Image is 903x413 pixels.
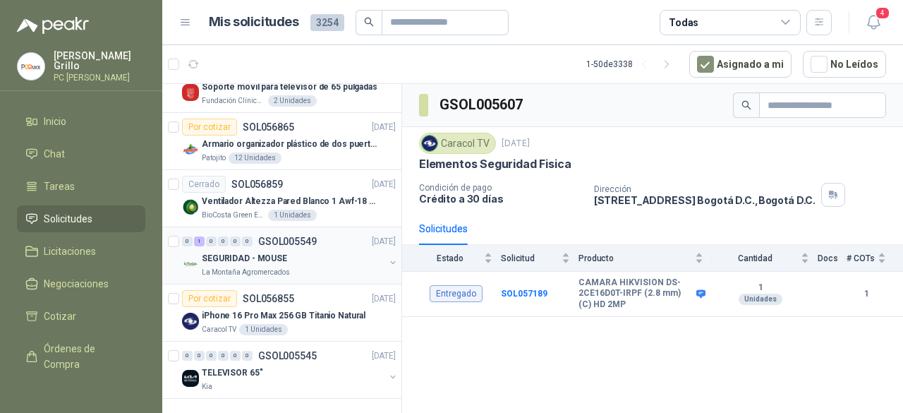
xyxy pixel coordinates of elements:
button: No Leídos [803,51,886,78]
span: # COTs [847,253,875,263]
p: SOL056865 [243,122,294,132]
a: Tareas [17,173,145,200]
a: Cotizar [17,303,145,330]
p: SEGURIDAD - MOUSE [202,252,287,265]
span: Órdenes de Compra [44,341,132,372]
span: Cantidad [712,253,798,263]
th: Cantidad [712,245,818,271]
th: # COTs [847,245,903,271]
img: Company Logo [182,370,199,387]
div: 1 - 50 de 3338 [586,53,678,76]
a: Negociaciones [17,270,145,297]
p: Dirección [594,184,816,194]
p: Kia [202,381,212,393]
div: Solicitudes [419,221,468,237]
img: Company Logo [182,84,199,101]
div: 0 [242,237,253,246]
button: 4 [861,10,886,35]
a: Chat [17,140,145,167]
p: SOL056859 [231,179,283,189]
a: Licitaciones [17,238,145,265]
p: [DATE] [372,292,396,306]
p: [DATE] [372,349,396,363]
p: TELEVISOR 65" [202,366,262,380]
div: 0 [194,351,205,361]
img: Company Logo [18,53,44,80]
p: GSOL005549 [258,237,317,246]
div: Unidades [739,294,782,305]
a: CerradoSOL056859[DATE] Company LogoVentilador Altezza Pared Blanco 1 Awf-18 Pro BalineraBioCosta ... [162,170,401,227]
p: [STREET_ADDRESS] Bogotá D.C. , Bogotá D.C. [594,194,816,206]
b: CAMARA HIKVISION DS-2CE16D0T-IRPF (2.8 mm) (C) HD 2MP [578,277,693,311]
div: Por cotizar [182,119,237,136]
img: Company Logo [422,136,437,151]
img: Company Logo [182,313,199,330]
a: Solicitudes [17,205,145,232]
span: Estado [419,253,481,263]
span: 3254 [310,14,344,31]
p: [DATE] [502,137,530,150]
div: 0 [206,351,217,361]
h1: Mis solicitudes [209,12,299,32]
p: Condición de pago [419,183,583,193]
button: Asignado a mi [689,51,792,78]
a: 0 1 0 0 0 0 GSOL005549[DATE] Company LogoSEGURIDAD - MOUSELa Montaña Agromercados [182,233,399,278]
p: Fundación Clínica Shaio [202,95,265,107]
th: Docs [818,245,847,271]
a: Por cotizarSOL056865[DATE] Company LogoArmario organizador plástico de dos puertas de acuerdo a l... [162,113,401,170]
div: 0 [182,237,193,246]
span: Licitaciones [44,244,96,259]
th: Solicitud [501,245,578,271]
span: Cotizar [44,309,76,324]
th: Producto [578,245,712,271]
a: Por cotizarSOL056855[DATE] Company LogoiPhone 16 Pro Max 256 GB Titanio NaturalCaracol TV1 Unidades [162,285,401,342]
div: Entregado [430,285,483,302]
div: Caracol TV [419,133,496,154]
span: Negociaciones [44,276,109,292]
div: 0 [206,237,217,246]
p: BioCosta Green Energy S.A.S [202,210,265,221]
a: Inicio [17,108,145,135]
h3: GSOL005607 [440,94,525,116]
b: 1 [712,282,809,294]
div: 1 [194,237,205,246]
div: 0 [218,351,229,361]
span: Inicio [44,114,66,129]
span: search [741,100,751,110]
div: 0 [182,351,193,361]
th: Estado [402,245,501,271]
a: SOL057189 [501,289,547,299]
p: [DATE] [372,178,396,191]
p: [PERSON_NAME] Grillo [54,51,145,71]
p: Ventilador Altezza Pared Blanco 1 Awf-18 Pro Balinera [202,195,377,208]
div: 1 Unidades [268,210,317,221]
span: Solicitudes [44,211,92,227]
p: Elementos Seguridad Fisica [419,157,571,172]
img: Logo peakr [17,17,89,34]
div: 2 Unidades [268,95,317,107]
p: Crédito a 30 días [419,193,583,205]
img: Company Logo [182,141,199,158]
p: Patojito [202,152,226,164]
div: 0 [242,351,253,361]
a: Por adjudicarSOL056868[DATE] Company LogoSoporte movil para televisor de 65 pulgadasFundación Clí... [162,56,401,113]
span: 4 [875,6,890,20]
div: 0 [218,237,229,246]
a: Órdenes de Compra [17,335,145,378]
a: 0 0 0 0 0 0 GSOL005545[DATE] Company LogoTELEVISOR 65"Kia [182,347,399,393]
div: Cerrado [182,176,226,193]
div: 0 [230,237,241,246]
span: Chat [44,146,65,162]
span: Tareas [44,179,75,194]
img: Company Logo [182,198,199,215]
p: Armario organizador plástico de dos puertas de acuerdo a la imagen adjunta [202,138,377,151]
div: 1 Unidades [239,324,288,335]
img: Company Logo [182,256,199,273]
p: Caracol TV [202,324,236,335]
span: Solicitud [501,253,559,263]
b: 1 [847,287,886,301]
p: SOL056855 [243,294,294,304]
div: 0 [230,351,241,361]
p: [DATE] [372,235,396,249]
span: Producto [578,253,692,263]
